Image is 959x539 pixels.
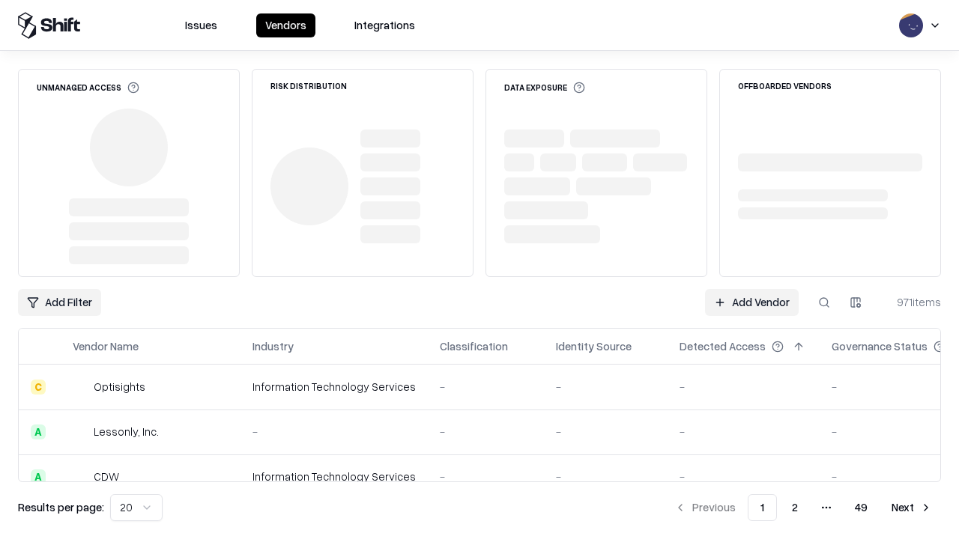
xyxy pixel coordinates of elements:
[705,289,799,316] a: Add Vendor
[252,338,294,354] div: Industry
[252,469,416,484] div: Information Technology Services
[556,338,632,354] div: Identity Source
[665,494,941,521] nav: pagination
[31,424,46,439] div: A
[780,494,810,521] button: 2
[270,82,347,90] div: Risk Distribution
[680,379,808,395] div: -
[881,294,941,310] div: 971 items
[440,379,532,395] div: -
[252,379,416,395] div: Information Technology Services
[680,338,766,354] div: Detected Access
[504,82,585,94] div: Data Exposure
[252,424,416,439] div: -
[94,379,145,395] div: Optisights
[680,424,808,439] div: -
[738,82,832,90] div: Offboarded Vendors
[556,379,656,395] div: -
[31,469,46,484] div: A
[37,82,139,94] div: Unmanaged Access
[18,289,101,316] button: Add Filter
[440,338,508,354] div: Classification
[345,13,424,37] button: Integrations
[748,494,777,521] button: 1
[18,499,104,515] p: Results per page:
[680,469,808,484] div: -
[94,469,119,484] div: CDW
[256,13,315,37] button: Vendors
[883,494,941,521] button: Next
[31,380,46,395] div: C
[843,494,880,521] button: 49
[556,469,656,484] div: -
[94,424,159,439] div: Lessonly, Inc.
[73,469,88,484] img: CDW
[556,424,656,439] div: -
[73,424,88,439] img: Lessonly, Inc.
[440,469,532,484] div: -
[832,338,928,354] div: Governance Status
[440,424,532,439] div: -
[176,13,226,37] button: Issues
[73,380,88,395] img: Optisights
[73,338,139,354] div: Vendor Name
